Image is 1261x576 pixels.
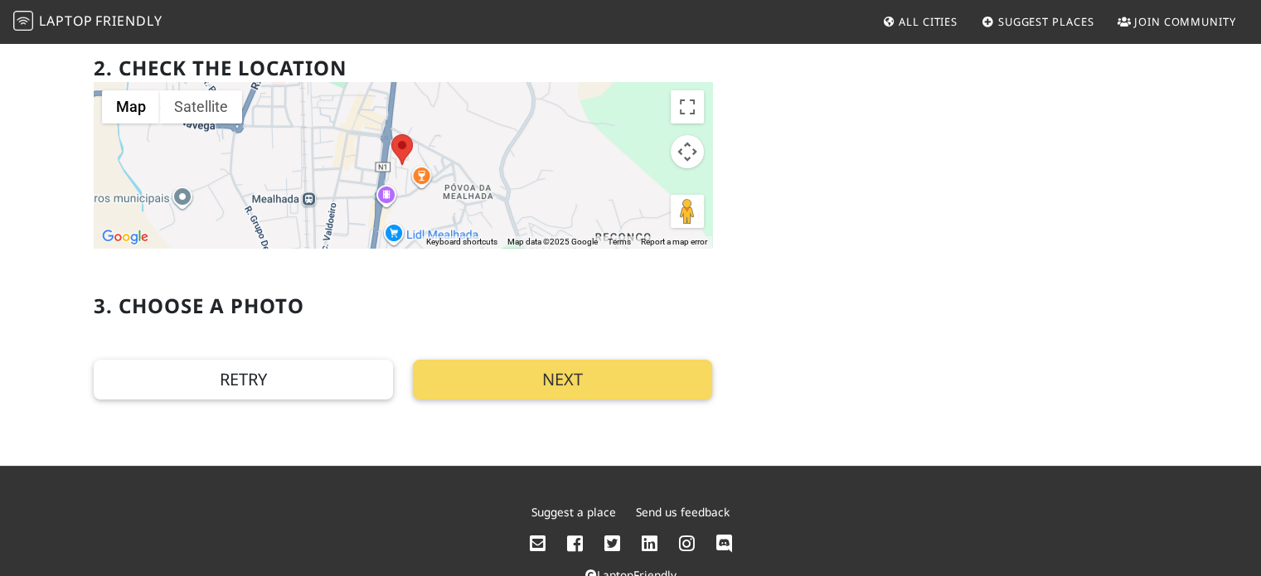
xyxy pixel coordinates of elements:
button: Show satellite imagery [160,90,242,123]
img: LaptopFriendly [13,11,33,31]
a: All Cities [875,7,964,36]
a: Send us feedback [636,504,730,520]
span: Friendly [95,12,162,30]
button: Next [413,360,712,399]
button: Retry [94,360,393,399]
span: Join Community [1134,14,1236,29]
a: Suggest a place [531,504,616,520]
button: Toggle fullscreen view [671,90,704,123]
a: Open this area in Google Maps (opens a new window) [98,226,153,248]
button: Map camera controls [671,135,704,168]
button: Drag Pegman onto the map to open Street View [671,195,704,228]
a: Report a map error [641,237,707,246]
span: Suggest Places [998,14,1094,29]
h2: 3. Choose a photo [94,294,304,318]
button: Show street map [102,90,160,123]
h2: 2. Check the location [94,56,347,80]
a: LaptopFriendly LaptopFriendly [13,7,162,36]
img: Google [98,226,153,248]
button: Keyboard shortcuts [426,236,497,248]
span: Laptop [39,12,93,30]
span: Map data ©2025 Google [507,237,598,246]
a: Join Community [1111,7,1243,36]
a: Suggest Places [975,7,1101,36]
a: Terms (opens in new tab) [608,237,631,246]
span: All Cities [899,14,958,29]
